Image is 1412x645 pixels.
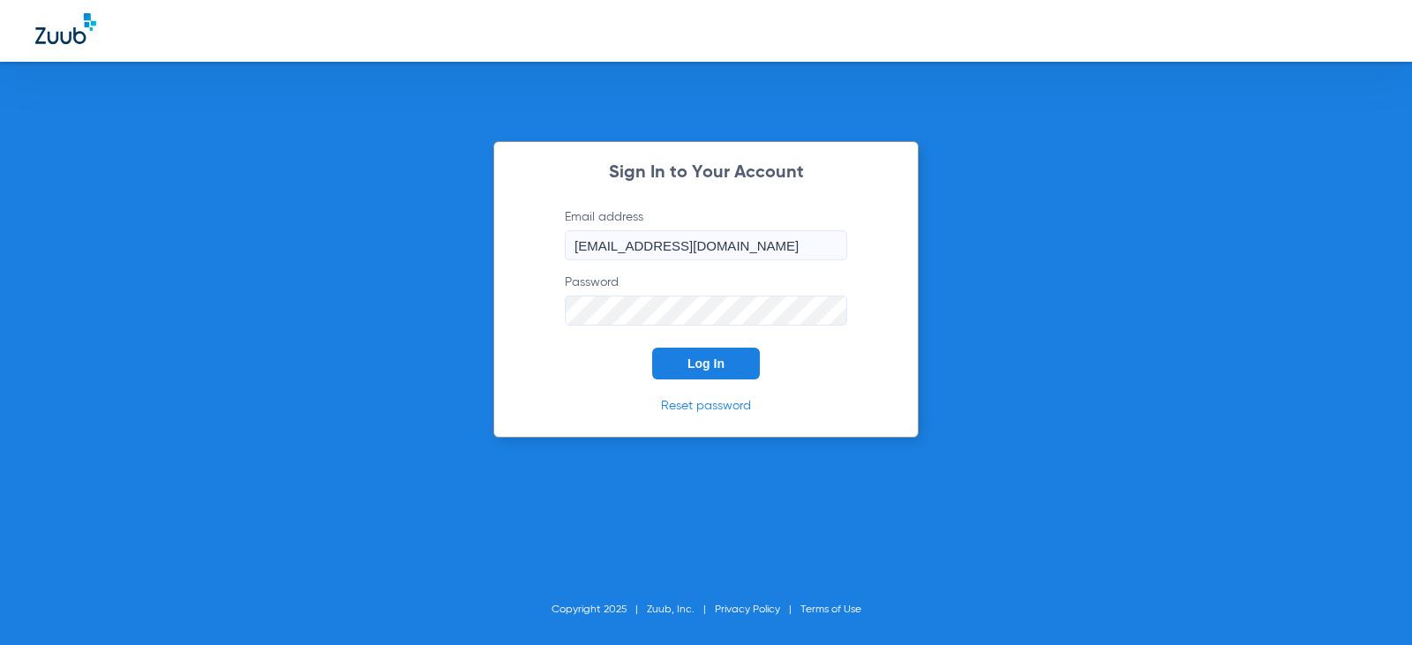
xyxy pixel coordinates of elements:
[1324,560,1412,645] iframe: Chat Widget
[647,601,715,619] li: Zuub, Inc.
[552,601,647,619] li: Copyright 2025
[800,604,861,615] a: Terms of Use
[715,604,780,615] a: Privacy Policy
[565,208,847,260] label: Email address
[661,400,751,412] a: Reset password
[565,296,847,326] input: Password
[565,274,847,326] label: Password
[35,13,96,44] img: Zuub Logo
[652,348,760,379] button: Log In
[565,230,847,260] input: Email address
[538,164,874,182] h2: Sign In to Your Account
[687,356,725,371] span: Log In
